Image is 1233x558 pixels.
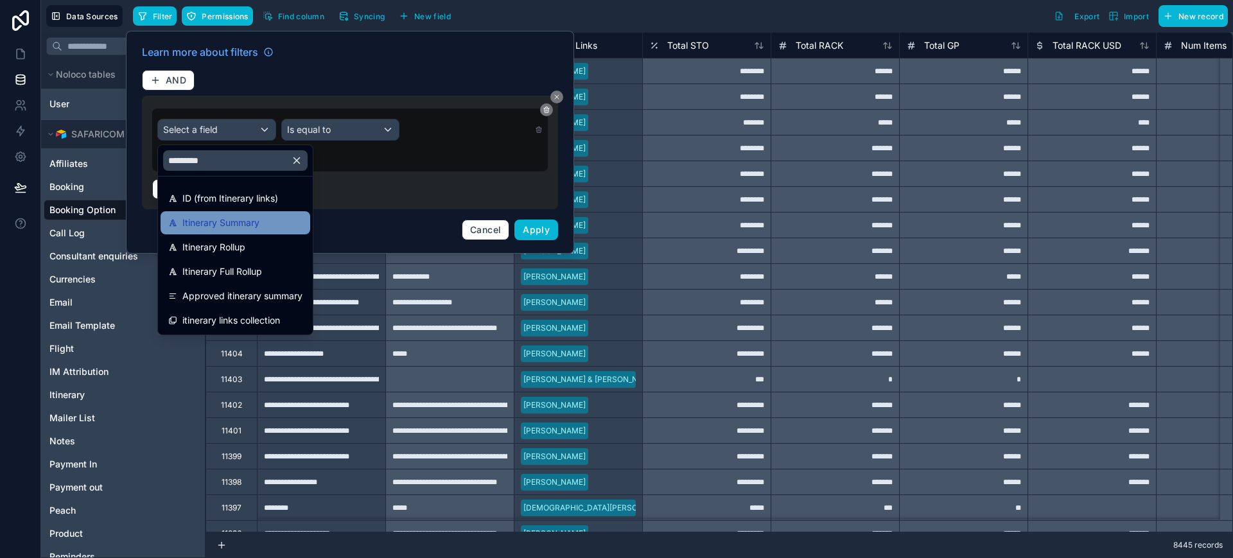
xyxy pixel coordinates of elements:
div: [PERSON_NAME] [523,399,586,411]
span: Total STO [667,39,709,52]
span: ID (from Itinerary links) [182,191,278,206]
div: [PERSON_NAME] [523,476,586,488]
div: [PERSON_NAME] [523,297,586,308]
div: [PERSON_NAME] [523,271,586,283]
div: [PERSON_NAME] [523,348,586,360]
div: 11404 [221,349,243,359]
span: Data Sources [66,12,118,21]
button: Export [1049,5,1104,27]
span: itinerary links collection [182,313,280,328]
button: Find column [258,6,329,26]
span: Total RACK [796,39,843,52]
span: Find column [278,12,324,21]
span: Export [1074,12,1099,21]
span: Num Items [1181,39,1227,52]
div: [PERSON_NAME] [523,425,586,437]
button: Data Sources [46,5,123,27]
div: 11399 [222,451,241,462]
div: [PERSON_NAME] [523,322,586,334]
span: Syncing [354,12,385,21]
button: New record [1159,5,1228,27]
a: New record [1153,5,1228,27]
a: Syncing [334,6,394,26]
span: Filter [153,12,173,21]
div: 11402 [221,400,242,410]
div: [PERSON_NAME] [523,451,586,462]
div: [PERSON_NAME] [523,528,586,539]
span: Itinerary Rollup [182,240,245,255]
div: 11403 [221,374,242,385]
span: New field [414,12,451,21]
div: 11396 [222,528,241,539]
div: 11401 [222,426,241,436]
span: Import [1124,12,1149,21]
button: Permissions [182,6,252,26]
button: Import [1104,5,1153,27]
span: New record [1178,12,1223,21]
div: [PERSON_NAME] & [PERSON_NAME] [523,374,657,385]
button: Filter [133,6,177,26]
div: 11398 [222,477,241,487]
button: New field [394,6,455,26]
span: Permissions [202,12,248,21]
span: Itinerary Full Rollup [182,264,262,279]
div: [DEMOGRAPHIC_DATA][PERSON_NAME] [523,502,672,514]
span: 8445 records [1173,540,1223,550]
span: Approved itinerary summary [182,288,302,304]
span: Total RACK USD [1053,39,1121,52]
span: Itinerary Summary [182,215,259,231]
button: Syncing [334,6,389,26]
a: Permissions [182,6,258,26]
span: Total GP [924,39,959,52]
div: 11397 [222,503,241,513]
